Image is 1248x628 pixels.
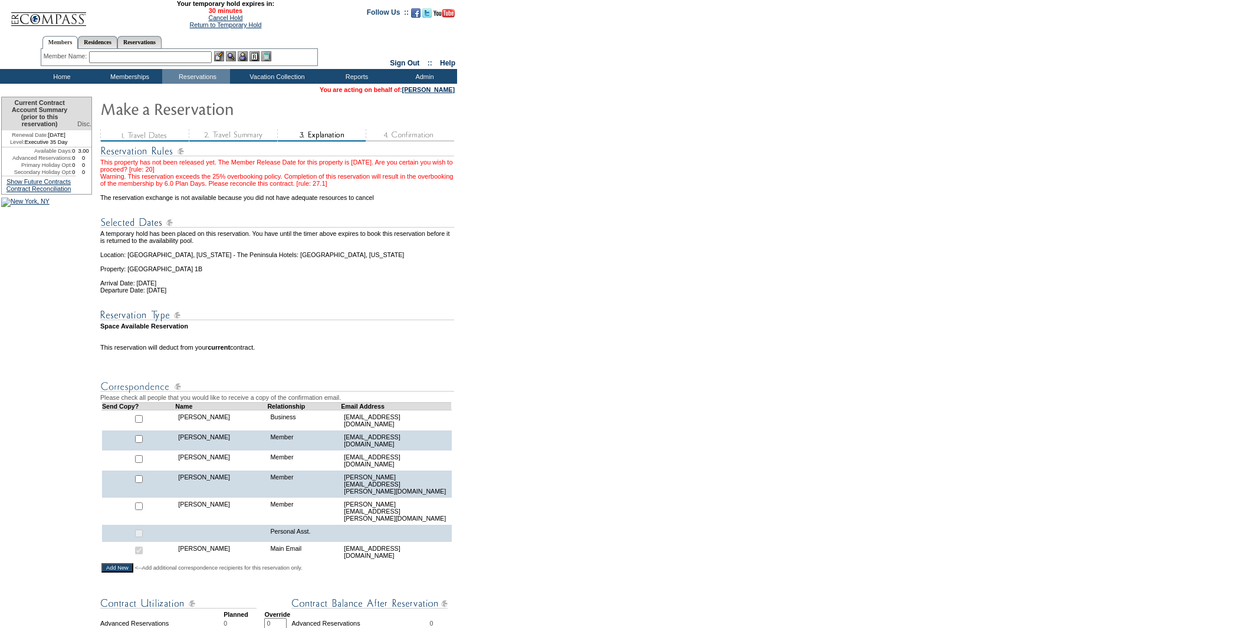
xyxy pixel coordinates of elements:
[10,139,25,146] span: Level:
[341,542,451,562] td: [EMAIL_ADDRESS][DOMAIN_NAME]
[75,154,91,162] td: 0
[175,451,267,471] td: [PERSON_NAME]
[433,9,455,18] img: Subscribe to our YouTube Channel
[411,12,421,19] a: Become our fan on Facebook
[42,36,78,49] a: Members
[162,69,230,84] td: Reservations
[341,498,451,525] td: [PERSON_NAME][EMAIL_ADDRESS][PERSON_NAME][DOMAIN_NAME]
[100,215,454,230] img: Reservation Dates
[267,451,341,471] td: Member
[341,410,451,430] td: [EMAIL_ADDRESS][DOMAIN_NAME]
[6,185,71,192] a: Contract Reconciliation
[72,147,75,154] td: 0
[94,69,162,84] td: Memberships
[78,36,117,48] a: Residences
[175,430,267,451] td: [PERSON_NAME]
[341,430,451,451] td: [EMAIL_ADDRESS][DOMAIN_NAME]
[175,402,267,410] td: Name
[100,323,456,330] td: Space Available Reservation
[238,51,248,61] img: Impersonate
[175,471,267,498] td: [PERSON_NAME]
[267,471,341,498] td: Member
[226,51,236,61] img: View
[100,287,456,294] td: Departure Date: [DATE]
[100,129,189,142] img: step1_state3.gif
[267,542,341,562] td: Main Email
[77,120,91,127] span: Disc.
[411,8,421,18] img: Become our fan on Facebook
[224,620,227,627] span: 0
[100,308,454,323] img: Reservation Type
[433,12,455,19] a: Subscribe to our YouTube Channel
[75,162,91,169] td: 0
[440,59,455,67] a: Help
[175,410,267,430] td: [PERSON_NAME]
[261,51,271,61] img: b_calculator.gif
[175,498,267,525] td: [PERSON_NAME]
[341,402,451,410] td: Email Address
[100,394,341,401] span: Please check all people that you would like to receive a copy of the confirmation email.
[75,169,91,176] td: 0
[230,69,321,84] td: Vacation Collection
[100,596,257,611] img: Contract Utilization
[27,69,94,84] td: Home
[267,402,341,410] td: Relationship
[389,69,457,84] td: Admin
[264,611,290,618] strong: Override
[44,51,89,61] div: Member Name:
[100,230,456,244] td: A temporary hold has been placed on this reservation. You have until the timer above expires to b...
[249,51,260,61] img: Reservations
[267,498,341,525] td: Member
[402,86,455,93] a: [PERSON_NAME]
[267,430,341,451] td: Member
[224,611,248,618] strong: Planned
[208,344,230,351] b: current
[135,564,303,571] span: <--Add additional correspondence recipients for this reservation only.
[321,69,389,84] td: Reports
[100,244,456,258] td: Location: [GEOGRAPHIC_DATA], [US_STATE] - The Peninsula Hotels: [GEOGRAPHIC_DATA], [US_STATE]
[2,154,72,162] td: Advanced Reservations:
[422,12,432,19] a: Follow us on Twitter
[75,147,91,154] td: 3.00
[101,563,133,573] input: Add New
[214,51,224,61] img: b_edit.gif
[2,130,75,139] td: [DATE]
[189,129,277,142] img: step2_state3.gif
[93,7,358,14] span: 30 minutes
[6,178,71,185] a: Show Future Contracts
[2,169,72,176] td: Secondary Holiday Opt:
[267,525,341,542] td: Personal Asst.
[117,36,162,48] a: Reservations
[341,471,451,498] td: [PERSON_NAME][EMAIL_ADDRESS][PERSON_NAME][DOMAIN_NAME]
[72,154,75,162] td: 0
[390,59,419,67] a: Sign Out
[367,7,409,21] td: Follow Us ::
[2,139,75,147] td: Executive 35 Day
[2,162,72,169] td: Primary Holiday Opt:
[366,129,454,142] img: step4_state1.gif
[72,169,75,176] td: 0
[100,97,336,120] img: Make Reservation
[100,272,456,287] td: Arrival Date: [DATE]
[430,620,433,627] span: 0
[267,410,341,430] td: Business
[208,14,242,21] a: Cancel Hold
[277,129,366,142] img: step3_state2.gif
[72,162,75,169] td: 0
[190,21,262,28] a: Return to Temporary Hold
[291,596,448,611] img: Contract Balance After Reservation
[320,86,455,93] span: You are acting on behalf of:
[1,198,50,207] img: New York, NY
[100,159,456,187] div: This property has not been released yet. The Member Release Date for this property is [DATE]. Are...
[102,402,176,410] td: Send Copy?
[100,187,456,201] td: The reservation exchange is not available because you did not have adequate resources to cancel
[100,144,454,159] img: subTtlResRules.gif
[100,344,456,351] td: This reservation will deduct from your contract.
[100,258,456,272] td: Property: [GEOGRAPHIC_DATA] 1B
[2,147,72,154] td: Available Days:
[422,8,432,18] img: Follow us on Twitter
[12,131,48,139] span: Renewal Date:
[341,451,451,471] td: [EMAIL_ADDRESS][DOMAIN_NAME]
[428,59,432,67] span: ::
[175,542,267,562] td: [PERSON_NAME]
